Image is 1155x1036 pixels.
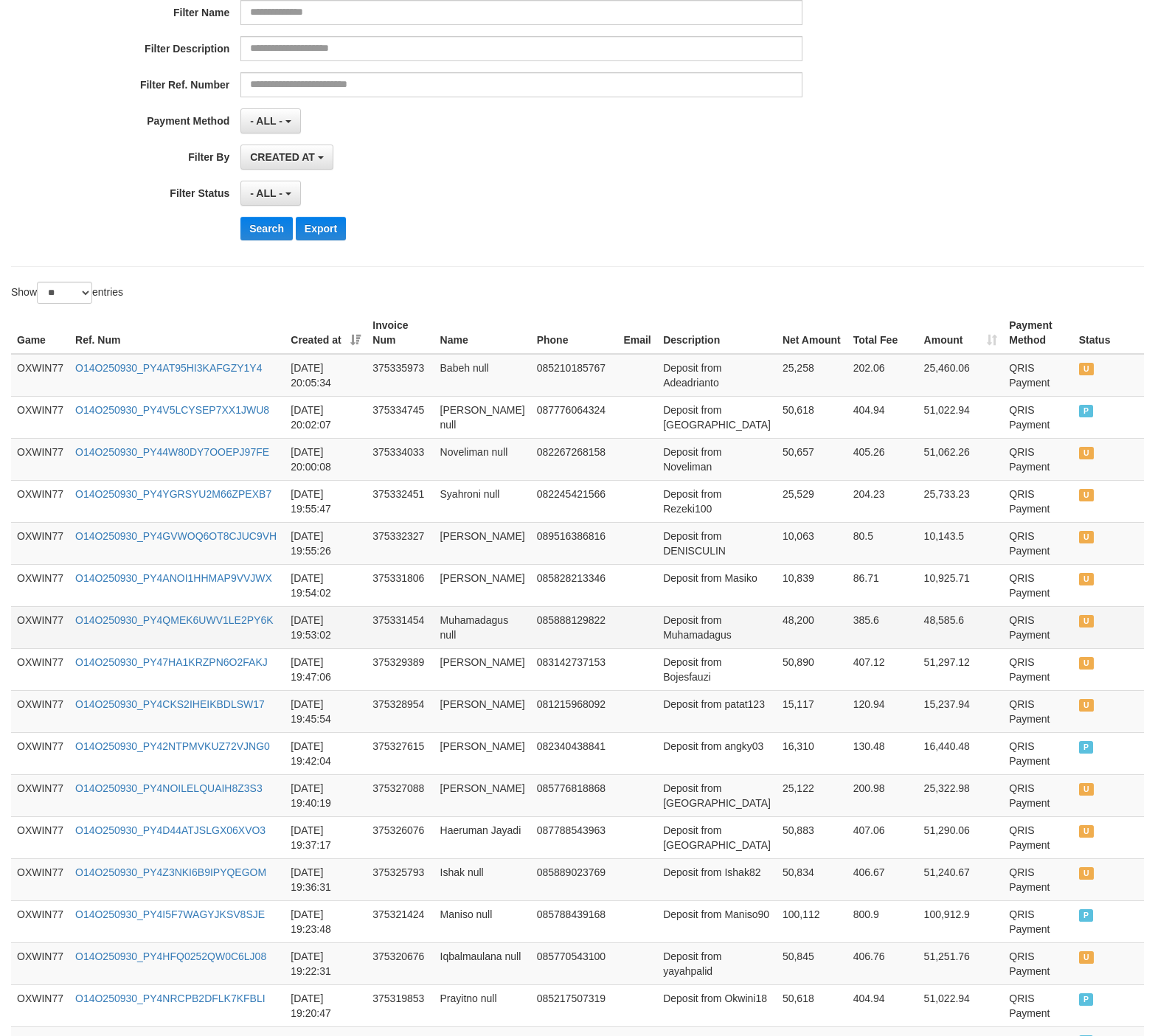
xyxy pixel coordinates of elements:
td: [PERSON_NAME] [434,774,531,816]
td: QRIS Payment [1003,858,1072,900]
td: Deposit from Noveliman [657,438,777,480]
td: [DATE] 19:22:31 [285,942,367,984]
th: Net Amount [777,312,847,354]
td: Syahroni null [434,480,531,522]
td: 51,251.76 [918,942,1004,984]
td: Deposit from Okwini18 [657,984,777,1026]
span: PAID [1079,993,1094,1006]
td: 375334033 [367,438,434,480]
button: - ALL - [240,181,300,206]
td: 407.12 [847,648,918,690]
td: 375332451 [367,480,434,522]
td: [PERSON_NAME] null [434,396,531,438]
td: OXWIN77 [11,480,69,522]
a: O14O250930_PY4YGRSYU2M66ZPEXB7 [75,488,271,500]
td: 25,460.06 [918,354,1004,397]
td: 404.94 [847,984,918,1026]
td: Deposit from [GEOGRAPHIC_DATA] [657,774,777,816]
button: CREATED AT [240,145,333,170]
td: 375320676 [367,942,434,984]
td: QRIS Payment [1003,648,1072,690]
td: 087788543963 [531,816,618,858]
span: UNPAID [1079,573,1094,585]
td: [PERSON_NAME] [434,732,531,774]
span: PAID [1079,405,1094,417]
td: 375319853 [367,984,434,1026]
td: Deposit from angky03 [657,732,777,774]
td: [DATE] 19:55:47 [285,480,367,522]
td: 375329389 [367,648,434,690]
td: 25,122 [777,774,847,816]
td: Deposit from Rezeki100 [657,480,777,522]
td: 204.23 [847,480,918,522]
td: 10,839 [777,564,847,606]
td: 50,845 [777,942,847,984]
td: Deposit from DENISCULIN [657,522,777,564]
th: Amount: activate to sort column ascending [918,312,1004,354]
td: 130.48 [847,732,918,774]
td: [PERSON_NAME] [434,690,531,732]
td: [DATE] 20:02:07 [285,396,367,438]
td: 80.5 [847,522,918,564]
td: 085788439168 [531,900,618,942]
td: 375325793 [367,858,434,900]
th: Name [434,312,531,354]
button: Export [296,217,346,240]
td: QRIS Payment [1003,774,1072,816]
td: 202.06 [847,354,918,397]
td: QRIS Payment [1003,606,1072,648]
td: OXWIN77 [11,438,69,480]
span: UNPAID [1079,447,1094,459]
span: - ALL - [250,187,282,199]
td: 15,117 [777,690,847,732]
td: 51,297.12 [918,648,1004,690]
td: Deposit from [GEOGRAPHIC_DATA] [657,816,777,858]
span: - ALL - [250,115,282,127]
td: QRIS Payment [1003,984,1072,1026]
span: UNPAID [1079,825,1094,838]
td: 082245421566 [531,480,618,522]
th: Payment Method [1003,312,1072,354]
td: [DATE] 19:37:17 [285,816,367,858]
td: QRIS Payment [1003,732,1072,774]
td: Deposit from Masiko [657,564,777,606]
td: 200.98 [847,774,918,816]
th: Status [1073,312,1144,354]
th: Created at: activate to sort column ascending [285,312,367,354]
th: Email [617,312,657,354]
td: Deposit from [GEOGRAPHIC_DATA] [657,396,777,438]
a: O14O250930_PY4AT95HI3KAFGZY1Y4 [75,362,262,374]
th: Invoice Num [367,312,434,354]
td: 51,022.94 [918,396,1004,438]
td: [DATE] 19:42:04 [285,732,367,774]
button: Search [240,217,293,240]
td: 405.26 [847,438,918,480]
th: Description [657,312,777,354]
td: QRIS Payment [1003,564,1072,606]
td: 081215968092 [531,690,618,732]
td: 50,834 [777,858,847,900]
td: [DATE] 19:55:26 [285,522,367,564]
td: Noveliman null [434,438,531,480]
td: QRIS Payment [1003,480,1072,522]
td: 082340438841 [531,732,618,774]
button: - ALL - [240,108,300,133]
td: [PERSON_NAME] [434,522,531,564]
td: [DATE] 19:54:02 [285,564,367,606]
td: QRIS Payment [1003,354,1072,397]
td: [DATE] 19:53:02 [285,606,367,648]
td: 082267268158 [531,438,618,480]
td: 51,290.06 [918,816,1004,858]
td: [PERSON_NAME] [434,564,531,606]
td: QRIS Payment [1003,396,1072,438]
td: [DATE] 19:40:19 [285,774,367,816]
td: 48,585.6 [918,606,1004,648]
td: Babeh null [434,354,531,397]
td: 375335973 [367,354,434,397]
td: OXWIN77 [11,396,69,438]
span: PAID [1079,909,1094,922]
td: QRIS Payment [1003,438,1072,480]
td: 15,237.94 [918,690,1004,732]
td: Muhamadagus null [434,606,531,648]
td: 083142737153 [531,648,618,690]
